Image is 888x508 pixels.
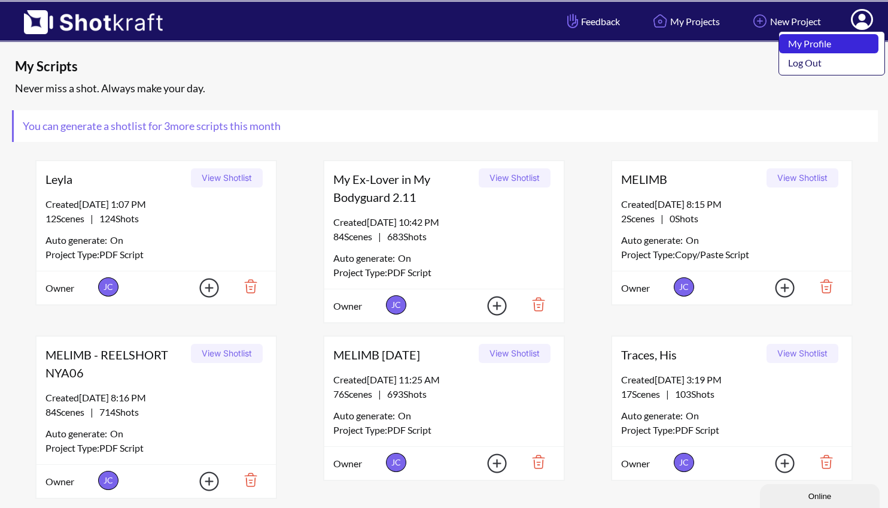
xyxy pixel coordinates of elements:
[45,197,267,211] div: Created [DATE] 1:07 PM
[664,213,698,224] span: 0 Shots
[398,251,411,265] span: On
[398,409,411,423] span: On
[621,346,762,364] span: Traces, His
[621,456,671,471] span: Owner
[12,78,882,98] div: Never miss a shot. Always make your day.
[93,213,139,224] span: 124 Shots
[564,11,581,31] img: Hand Icon
[333,231,378,242] span: 84 Scenes
[621,213,661,224] span: 2 Scenes
[767,168,838,188] button: View Shotlist
[386,453,406,472] span: JC
[45,247,267,262] div: Project Type: PDF Script
[45,213,90,224] span: 12 Scenes
[381,388,427,400] span: 693 Shots
[621,197,843,211] div: Created [DATE] 8:15 PM
[98,277,118,297] span: JC
[686,409,699,423] span: On
[333,388,378,400] span: 76 Scenes
[513,294,555,315] img: Trash Icon
[756,450,798,477] img: Add Icon
[621,247,843,262] div: Project Type: Copy/Paste Script
[333,229,427,244] span: |
[15,58,663,75] span: My Scripts
[621,170,762,188] span: MELIMB
[45,427,110,441] span: Auto generate:
[45,211,139,226] span: |
[621,423,843,437] div: Project Type: PDF Script
[469,292,510,319] img: Add Icon
[45,406,90,418] span: 84 Scenes
[621,388,666,400] span: 17 Scenes
[674,277,694,297] span: JC
[191,168,263,188] button: View Shotlist
[14,110,290,142] span: You can generate a shotlist for
[801,276,843,297] img: Trash Icon
[767,344,838,363] button: View Shotlist
[45,281,95,295] span: Owner
[333,423,555,437] div: Project Type: PDF Script
[621,281,671,295] span: Owner
[45,170,187,188] span: Leyla
[386,295,406,315] span: JC
[110,233,123,247] span: On
[45,474,95,489] span: Owner
[333,373,555,387] div: Created [DATE] 11:25 AM
[191,344,263,363] button: View Shotlist
[513,452,555,472] img: Trash Icon
[45,391,267,405] div: Created [DATE] 8:16 PM
[45,405,139,419] span: |
[650,11,670,31] img: Home Icon
[98,471,118,490] span: JC
[779,34,878,53] a: My Profile
[110,427,123,441] span: On
[333,215,555,229] div: Created [DATE] 10:42 PM
[381,231,427,242] span: 683 Shots
[333,170,475,206] span: My Ex-Lover in My Bodyguard 2.11
[181,468,223,495] img: Add Icon
[756,274,798,301] img: Add Icon
[226,470,267,490] img: Trash Icon
[686,233,699,247] span: On
[469,450,510,477] img: Add Icon
[621,387,714,401] span: |
[333,251,398,265] span: Auto generate:
[641,5,729,37] a: My Projects
[333,409,398,423] span: Auto generate:
[621,373,843,387] div: Created [DATE] 3:19 PM
[621,211,698,226] span: |
[45,346,187,382] span: MELIMB - REELSHORT NYA06
[479,344,551,363] button: View Shotlist
[45,233,110,247] span: Auto generate:
[181,274,223,301] img: Add Icon
[669,388,714,400] span: 103 Shots
[621,233,686,247] span: Auto generate:
[479,168,551,188] button: View Shotlist
[564,14,620,28] span: Feedback
[750,11,770,31] img: Add Icon
[760,482,882,508] iframe: chat widget
[333,456,383,471] span: Owner
[45,441,267,455] div: Project Type: PDF Script
[93,406,139,418] span: 714 Shots
[226,276,267,297] img: Trash Icon
[621,409,686,423] span: Auto generate:
[162,119,281,132] span: 3 more scripts this month
[333,299,383,313] span: Owner
[333,387,427,401] span: |
[674,453,694,472] span: JC
[741,5,830,37] a: New Project
[801,452,843,472] img: Trash Icon
[333,346,475,364] span: MELIMB [DATE]
[779,53,878,72] a: Log Out
[333,265,555,280] div: Project Type: PDF Script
